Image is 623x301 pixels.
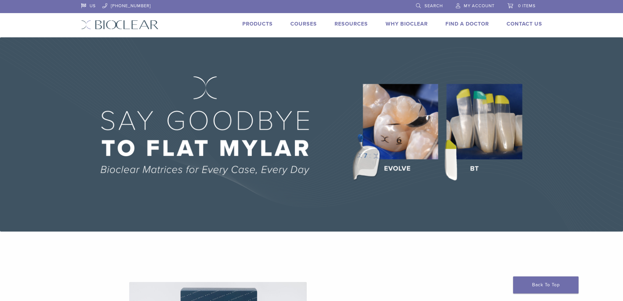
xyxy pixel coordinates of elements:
[242,21,273,27] a: Products
[335,21,368,27] a: Resources
[386,21,428,27] a: Why Bioclear
[464,3,494,9] span: My Account
[513,276,579,293] a: Back To Top
[81,20,159,29] img: Bioclear
[445,21,489,27] a: Find A Doctor
[424,3,443,9] span: Search
[518,3,536,9] span: 0 items
[290,21,317,27] a: Courses
[507,21,542,27] a: Contact Us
